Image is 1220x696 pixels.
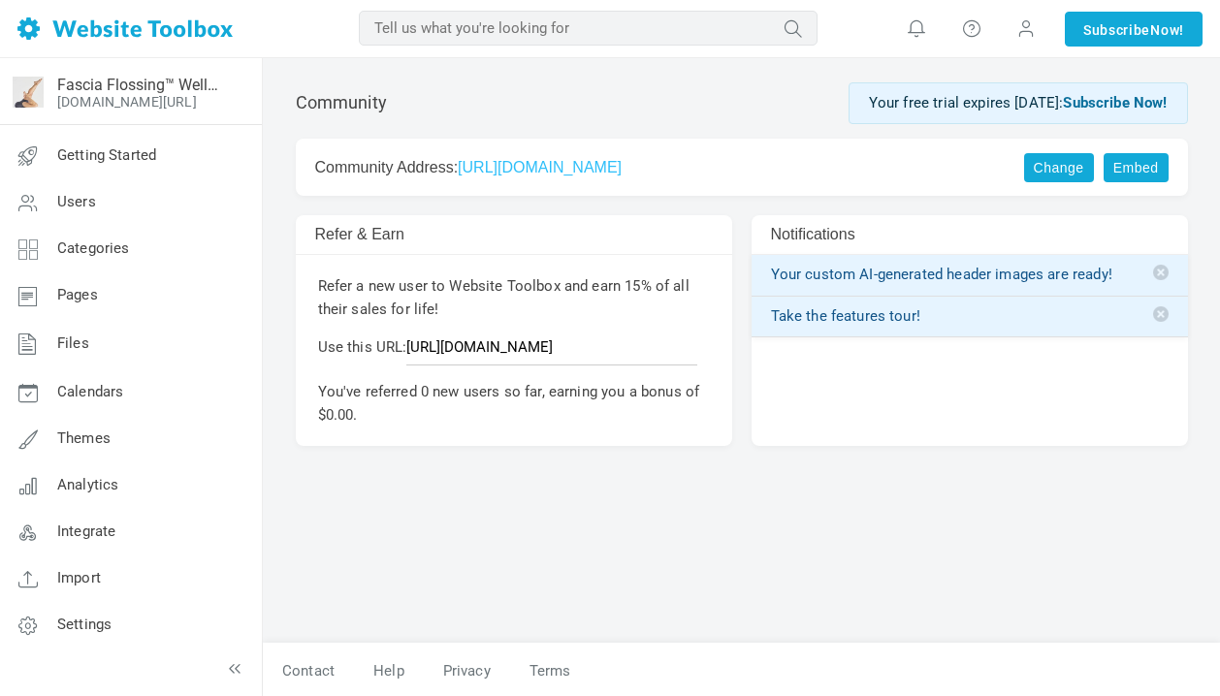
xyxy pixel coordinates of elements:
a: Change [1024,153,1094,182]
a: Take the features tour! [771,306,1169,327]
a: Privacy [424,654,510,688]
a: Help [354,654,424,688]
p: Use this URL: [318,335,710,365]
a: SubscribeNow! [1065,12,1203,47]
span: Analytics [57,476,118,493]
a: Your custom AI-generated header images are ready! [771,265,1169,285]
a: Embed [1104,153,1169,182]
span: Getting Started [57,146,156,164]
h2: Community Address: [315,158,998,176]
span: Delete notification [1153,306,1169,322]
a: Fascia Flossing™ Wellness Community [57,76,226,94]
span: Integrate [57,522,115,540]
span: Pages [57,286,98,303]
a: Terms [510,654,571,688]
a: Subscribe Now! [1063,94,1167,111]
span: Import [57,569,101,586]
h1: Community [296,92,387,113]
a: Contact [263,654,354,688]
div: Your free trial expires [DATE]: [849,82,1188,124]
span: Categories [57,239,130,257]
span: Themes [57,429,111,447]
img: favicon.ico [13,77,44,108]
span: Delete notification [1153,265,1169,280]
input: Tell us what you're looking for [359,11,818,46]
span: Settings [57,616,112,633]
a: [DOMAIN_NAME][URL] [57,94,197,110]
span: Files [57,334,89,352]
h2: Refer & Earn [315,225,633,243]
h2: Notifications [771,225,1089,243]
p: Refer a new user to Website Toolbox and earn 15% of all their sales for life! [318,274,710,321]
span: Now! [1150,19,1184,41]
a: [URL][DOMAIN_NAME] [458,159,622,175]
p: You've referred 0 new users so far, earning you a bonus of $0.00. [318,380,710,427]
span: Calendars [57,383,123,400]
span: Users [57,193,96,210]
